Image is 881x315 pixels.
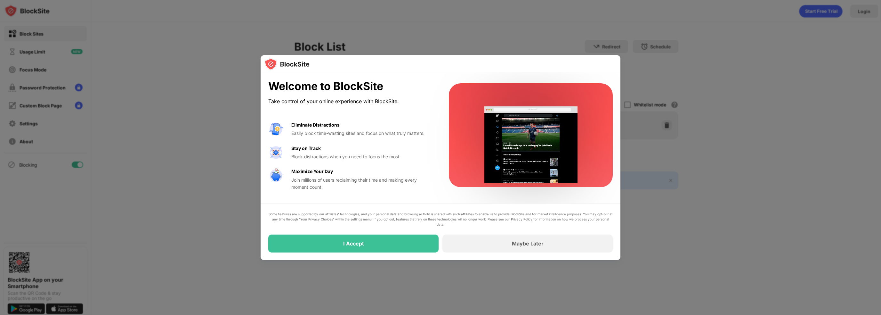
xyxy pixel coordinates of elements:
img: value-focus.svg [268,145,284,160]
div: Easily block time-wasting sites and focus on what truly matters. [291,130,433,137]
div: Maximize Your Day [291,168,333,175]
div: Welcome to BlockSite [268,80,433,93]
div: Join millions of users reclaiming their time and making every moment count. [291,177,433,191]
img: value-safe-time.svg [268,168,284,183]
div: Eliminate Distractions [291,121,340,128]
div: Stay on Track [291,145,321,152]
div: I Accept [343,240,364,247]
div: Maybe Later [512,240,544,247]
img: value-avoid-distractions.svg [268,121,284,137]
div: Some features are supported by our affiliates’ technologies, and your personal data and browsing ... [268,211,613,227]
div: Take control of your online experience with BlockSite. [268,97,433,106]
div: Block distractions when you need to focus the most. [291,153,433,160]
img: logo-blocksite.svg [264,58,310,70]
a: Privacy Policy [511,217,532,221]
